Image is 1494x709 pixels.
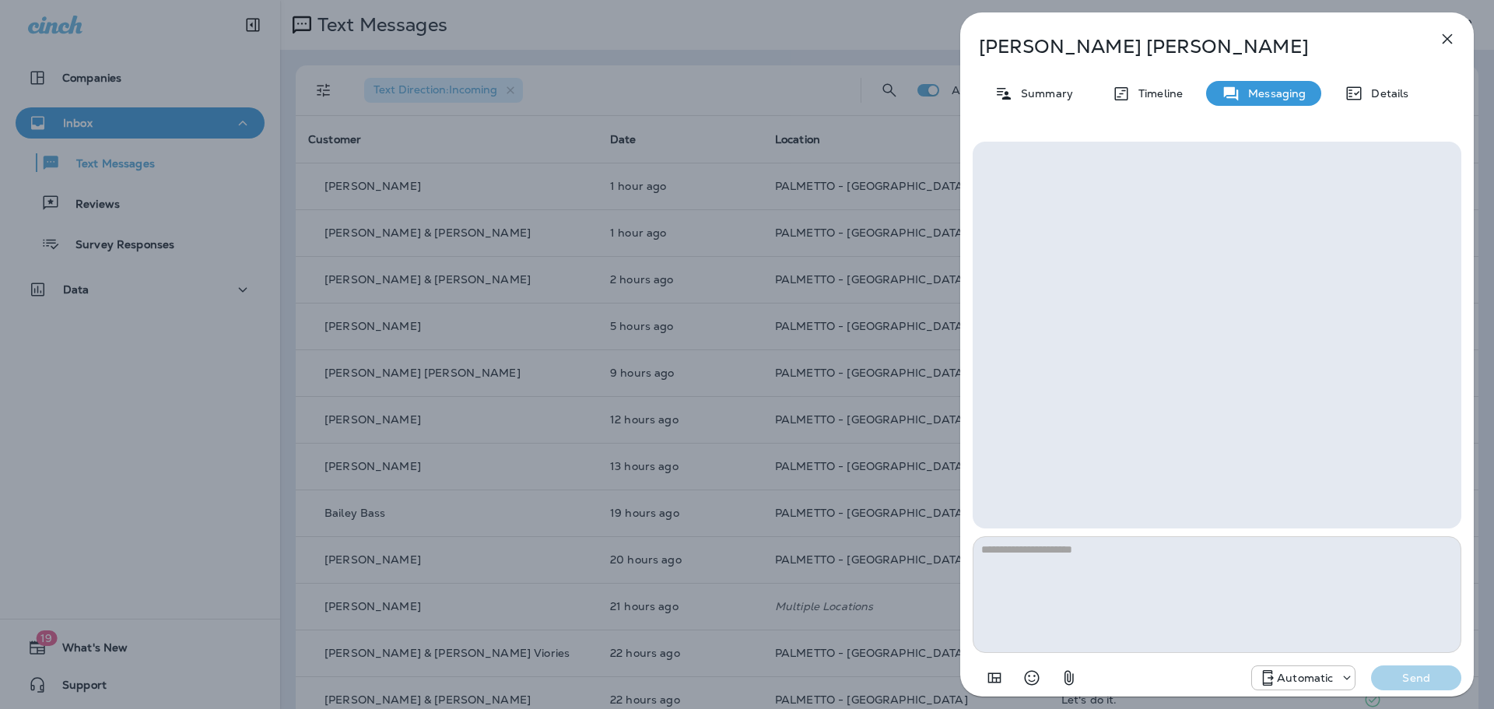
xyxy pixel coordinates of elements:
p: [PERSON_NAME] [PERSON_NAME] [979,36,1404,58]
p: Automatic [1277,672,1333,684]
p: Messaging [1240,87,1306,100]
button: Add in a premade template [979,662,1010,693]
button: Select an emoji [1016,662,1047,693]
p: Details [1363,87,1408,100]
p: Timeline [1131,87,1183,100]
p: Summary [1013,87,1073,100]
